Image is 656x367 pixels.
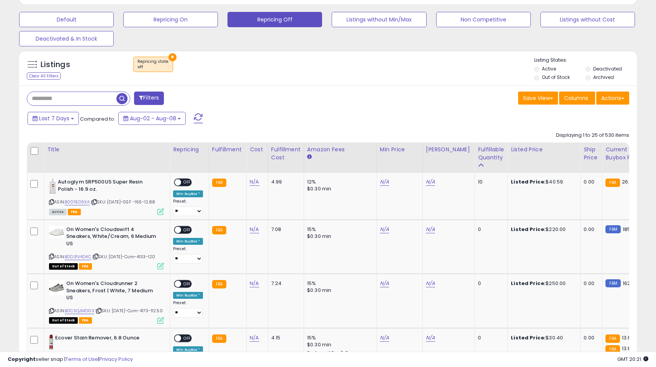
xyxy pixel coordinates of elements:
div: [PERSON_NAME] [426,146,471,154]
div: 4.15 [271,334,298,341]
small: FBA [212,280,226,288]
button: Save View [518,92,558,105]
label: Deactivated [593,66,622,72]
a: N/A [250,334,259,342]
button: Last 7 Days [28,112,79,125]
span: All listings currently available for purchase on Amazon [49,209,67,215]
a: B0C5QJMDG3 [65,308,94,314]
small: FBM [605,279,620,287]
div: Amazon Fees [307,146,373,154]
div: $0.30 min [307,341,371,348]
a: N/A [380,334,389,342]
b: Ecover Stain Remover, 6.8 Ounce [55,334,148,344]
button: Aug-02 - Aug-08 [118,112,186,125]
a: N/A [380,178,389,186]
a: N/A [426,334,435,342]
button: Listings without Min/Max [332,12,426,27]
div: 12% [307,179,371,185]
span: FBA [79,263,92,270]
span: Aug-02 - Aug-08 [130,115,176,122]
div: seller snap | | [8,356,133,363]
div: off [137,64,169,70]
img: 41I6VpyVGwL._SL40_.jpg [49,334,53,350]
div: $0.30 min [307,185,371,192]
div: ASIN: [49,280,164,323]
span: OFF [181,281,193,287]
div: 7.08 [271,226,298,233]
small: FBM [605,225,620,233]
span: 26.98 [622,178,636,185]
button: Deactivated & In Stock [19,31,114,46]
div: $220.00 [511,226,574,233]
img: 31A5TPOaZ7L._SL40_.jpg [49,280,64,295]
div: ASIN: [49,179,164,214]
div: $40.59 [511,179,574,185]
small: FBA [212,179,226,187]
b: Listed Price: [511,178,546,185]
div: 15% [307,226,371,233]
a: N/A [380,226,389,233]
div: Listed Price [511,146,577,154]
div: Displaying 1 to 25 of 530 items [556,132,629,139]
span: All listings that are currently out of stock and unavailable for purchase on Amazon [49,317,78,324]
span: | SKU: [DATE]-Com-4133-120 [92,254,155,260]
span: OFF [181,335,193,341]
p: Listing States: [534,57,637,64]
div: 0 [478,226,502,233]
button: Non Competitive [436,12,531,27]
strong: Copyright [8,356,36,363]
div: 0.00 [584,226,596,233]
div: Win BuyBox * [173,292,203,299]
div: Ship Price [584,146,599,162]
h5: Listings [41,59,70,70]
div: $250.00 [511,280,574,287]
small: FBA [605,334,620,343]
b: Listed Price: [511,226,546,233]
a: Terms of Use [65,356,98,363]
button: Filters [134,92,164,105]
div: $0.30 min [307,233,371,240]
span: Columns [564,94,588,102]
button: × [168,53,177,61]
a: N/A [250,226,259,233]
a: N/A [426,226,435,233]
div: 15% [307,280,371,287]
small: Amazon Fees. [307,154,312,161]
div: ASIN: [49,226,164,269]
a: B0011E06XA [65,199,90,205]
small: FBA [212,334,226,343]
span: FBA [68,209,81,215]
label: Active [542,66,556,72]
div: Repricing [173,146,206,154]
a: N/A [380,280,389,287]
button: Listings without Cost [540,12,635,27]
div: 10 [478,179,502,185]
div: 4.99 [271,179,298,185]
div: 0.00 [584,334,596,341]
div: Win BuyBox * [173,190,203,197]
button: Actions [596,92,629,105]
label: Out of Stock [542,74,570,80]
span: | SKU: [DATE]-Com-4173-112.50 [95,308,163,314]
div: 0 [478,334,502,341]
a: B0D31V4D4C [65,254,91,260]
button: Default [19,12,114,27]
span: Last 7 Days [39,115,69,122]
span: 162.95 [623,280,638,287]
div: 0.00 [584,179,596,185]
span: Repricing state : [137,59,169,70]
span: 13.67 [622,334,634,341]
div: 0 [478,280,502,287]
button: Repricing Off [227,12,322,27]
div: Fulfillable Quantity [478,146,504,162]
span: FBA [79,317,92,324]
a: N/A [250,280,259,287]
label: Archived [593,74,614,80]
div: 0.00 [584,280,596,287]
span: OFF [181,179,193,186]
a: Privacy Policy [99,356,133,363]
b: Autoglym SRP500US Super Resin Polish - 16.9 oz. [58,179,151,195]
a: N/A [250,178,259,186]
b: On Women's Cloudrunner 2 Sneakers, Frost | White, 7 Medium US [66,280,159,303]
span: Compared to: [80,115,115,123]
